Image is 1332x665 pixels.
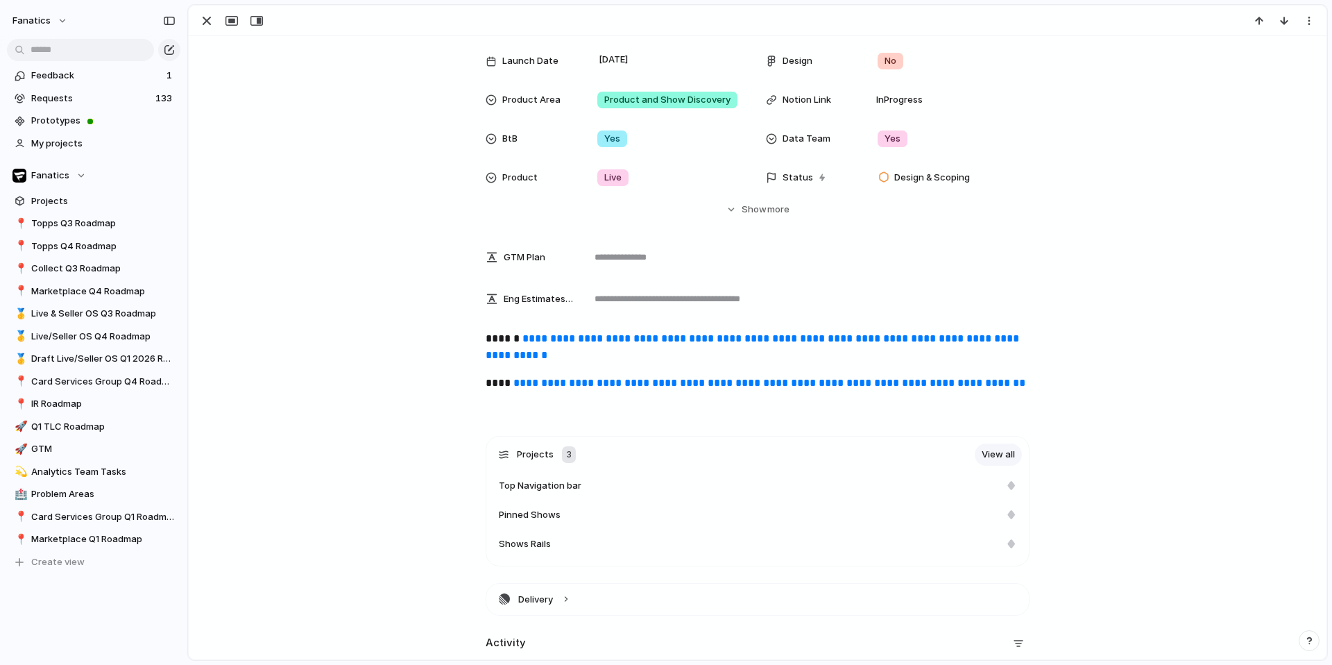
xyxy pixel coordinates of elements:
[783,171,813,185] span: Status
[15,532,24,548] div: 📍
[31,239,176,253] span: Topps Q4 Roadmap
[7,326,180,347] a: 🥇Live/Seller OS Q4 Roadmap
[486,197,1030,222] button: Showmore
[7,88,180,109] a: Requests133
[15,238,24,254] div: 📍
[7,552,180,573] button: Create view
[31,330,176,344] span: Live/Seller OS Q4 Roadmap
[31,285,176,298] span: Marketplace Q4 Roadmap
[15,306,24,322] div: 🥇
[15,464,24,480] div: 💫
[12,465,26,479] button: 💫
[7,462,180,482] a: 💫Analytics Team Tasks
[486,635,526,651] h2: Activity
[31,442,176,456] span: GTM
[7,303,180,324] a: 🥇Live & Seller OS Q3 Roadmap
[517,448,554,462] span: Projects
[31,375,176,389] span: Card Services Group Q4 Roadmap
[31,510,176,524] span: Card Services Group Q1 Roadmap
[502,54,558,68] span: Launch Date
[12,285,26,298] button: 📍
[12,397,26,411] button: 📍
[12,330,26,344] button: 🥇
[15,328,24,344] div: 🥇
[871,93,928,107] span: In Progress
[31,169,69,183] span: Fanatics
[31,262,176,276] span: Collect Q3 Roadmap
[15,396,24,412] div: 📍
[31,69,162,83] span: Feedback
[31,194,176,208] span: Projects
[15,373,24,389] div: 📍
[12,420,26,434] button: 🚀
[12,262,26,276] button: 📍
[31,465,176,479] span: Analytics Team Tasks
[12,510,26,524] button: 📍
[7,110,180,131] a: Prototypes
[12,532,26,546] button: 📍
[31,137,176,151] span: My projects
[166,69,175,83] span: 1
[885,132,900,146] span: Yes
[604,171,622,185] span: Live
[31,92,151,106] span: Requests
[595,51,632,68] span: [DATE]
[31,307,176,321] span: Live & Seller OS Q3 Roadmap
[7,416,180,437] a: 🚀Q1 TLC Roadmap
[7,371,180,392] a: 📍Card Services Group Q4 Roadmap
[12,217,26,230] button: 📍
[742,203,767,217] span: Show
[12,239,26,253] button: 📍
[155,92,175,106] span: 133
[12,352,26,366] button: 🥇
[15,283,24,299] div: 📍
[7,348,180,369] a: 🥇Draft Live/Seller OS Q1 2026 Roadmap
[7,394,180,414] div: 📍IR Roadmap
[12,487,26,501] button: 🏥
[894,171,970,185] span: Design & Scoping
[7,236,180,257] div: 📍Topps Q4 Roadmap
[12,14,51,28] span: fanatics
[31,532,176,546] span: Marketplace Q1 Roadmap
[15,216,24,232] div: 📍
[12,442,26,456] button: 🚀
[7,133,180,154] a: My projects
[783,93,831,107] span: Notion Link
[6,10,75,32] button: fanatics
[15,419,24,435] div: 🚀
[15,441,24,457] div: 🚀
[504,251,545,264] span: GTM Plan
[502,93,561,107] span: Product Area
[502,132,518,146] span: BtB
[562,446,576,463] div: 3
[486,584,1029,615] button: Delivery
[15,509,24,525] div: 📍
[7,484,180,505] a: 🏥Problem Areas
[15,351,24,367] div: 🥇
[7,213,180,234] div: 📍Topps Q3 Roadmap
[783,132,830,146] span: Data Team
[502,171,538,185] span: Product
[15,487,24,503] div: 🏥
[7,439,180,460] a: 🚀GTM
[31,352,176,366] span: Draft Live/Seller OS Q1 2026 Roadmap
[12,375,26,389] button: 📍
[31,397,176,411] span: IR Roadmap
[7,507,180,528] a: 📍Card Services Group Q1 Roadmap
[783,54,812,68] span: Design
[499,537,551,551] span: Shows Rails
[31,487,176,501] span: Problem Areas
[7,529,180,550] div: 📍Marketplace Q1 Roadmap
[7,258,180,279] div: 📍Collect Q3 Roadmap
[7,191,180,212] a: Projects
[7,281,180,302] a: 📍Marketplace Q4 Roadmap
[31,420,176,434] span: Q1 TLC Roadmap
